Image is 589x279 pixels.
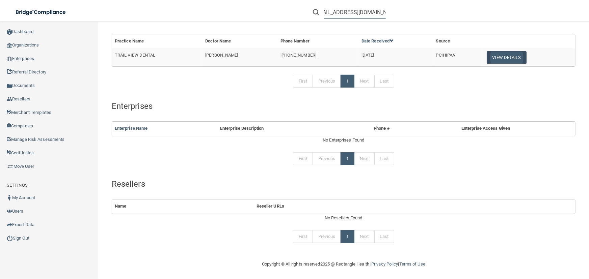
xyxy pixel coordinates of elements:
th: Practice Name [112,34,203,48]
th: Source [433,34,482,48]
span: PCIHIPAA [436,53,455,58]
th: Name [112,199,254,213]
a: Next [354,230,374,243]
label: SETTINGS [7,181,28,189]
a: Previous [313,75,341,88]
img: enterprise.0d942306.png [7,57,12,61]
span: TRAIL VIEW DENTAL [115,53,156,58]
a: Last [374,152,394,165]
th: Enterprise Description [217,122,352,135]
a: 1 [341,152,354,165]
img: ic_power_dark.7ecde6b1.png [7,235,13,241]
th: Phone Number [278,34,359,48]
th: Doctor Name [203,34,277,48]
img: icon-export.b9366987.png [7,222,12,227]
span: [PHONE_NUMBER] [280,53,316,58]
a: Enterprise Name [115,126,148,131]
div: No Enterprises Found [112,136,575,144]
button: View Details [487,51,527,64]
input: Search [324,6,386,19]
div: No Resellers Found [112,214,575,222]
a: Previous [313,230,341,243]
img: icon-documents.8dae5593.png [7,83,12,89]
a: 1 [341,230,354,243]
a: Next [354,75,374,88]
a: First [293,230,313,243]
a: Next [354,152,374,165]
h4: Enterprises [112,102,575,111]
a: Last [374,230,394,243]
a: Last [374,75,394,88]
a: Date Received [362,38,394,43]
a: First [293,75,313,88]
a: Previous [313,152,341,165]
img: bridge_compliance_login_screen.278c3ca4.svg [10,5,72,19]
img: ic_reseller.de258add.png [7,96,12,102]
span: [PERSON_NAME] [205,53,238,58]
a: Terms of Use [399,261,425,267]
h4: Resellers [112,180,575,188]
img: ic-search.3b580494.png [313,9,319,15]
span: [DATE] [362,53,374,58]
div: Copyright © All rights reserved 2025 @ Rectangle Health | | [220,253,467,275]
a: 1 [341,75,354,88]
img: briefcase.64adab9b.png [7,163,14,170]
a: First [293,152,313,165]
th: Phone # [352,122,411,135]
a: Privacy Policy [371,261,398,267]
th: Enterprise Access Given [411,122,560,135]
img: ic_dashboard_dark.d01f4a41.png [7,29,12,35]
iframe: Drift Widget Chat Controller [472,231,581,258]
img: ic_user_dark.df1a06c3.png [7,195,12,200]
th: Reseller URLs [254,199,530,213]
img: organization-icon.f8decf85.png [7,43,12,48]
img: icon-users.e205127d.png [7,209,12,214]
